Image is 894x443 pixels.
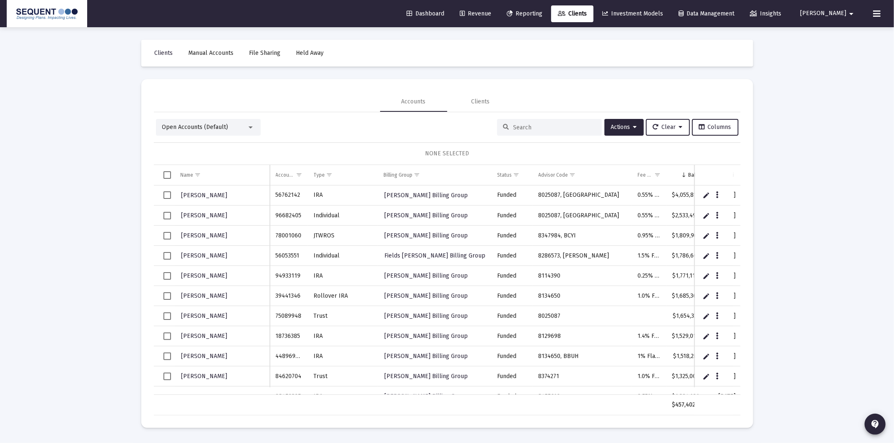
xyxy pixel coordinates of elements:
[181,373,228,380] span: [PERSON_NAME]
[384,212,468,219] span: [PERSON_NAME] Billing Group
[163,292,171,300] div: Select row
[181,332,228,340] span: [PERSON_NAME]
[539,172,568,178] div: Advisor Code
[497,292,527,300] div: Funded
[666,346,713,366] td: $1,518,287.17
[846,5,856,22] mat-icon: arrow_drop_down
[270,246,308,266] td: 56053551
[181,310,228,322] a: [PERSON_NAME]
[638,172,653,178] div: Fee Structure(s)
[497,172,512,178] div: Status
[702,252,710,260] a: Edit
[407,10,444,17] span: Dashboard
[632,165,666,185] td: Column Fee Structure(s)
[672,5,741,22] a: Data Management
[163,212,171,219] div: Select row
[296,49,324,57] span: Held Away
[384,229,469,242] a: [PERSON_NAME] Billing Group
[666,206,713,226] td: $2,533,490.79
[666,226,713,246] td: $1,809,965.03
[181,353,228,360] span: [PERSON_NAME]
[195,172,201,178] span: Show filter options for column 'Name'
[181,232,228,239] span: [PERSON_NAME]
[666,266,713,286] td: $1,771,118.84
[533,326,632,346] td: 8129698
[702,232,710,240] a: Edit
[702,212,710,219] a: Edit
[497,312,527,320] div: Funded
[497,211,527,220] div: Funded
[270,226,308,246] td: 78001060
[702,353,710,360] a: Edit
[533,346,632,366] td: 8134650, BBUH
[181,330,228,342] a: [PERSON_NAME]
[270,286,308,306] td: 39441346
[308,266,378,286] td: IRA
[384,393,468,400] span: [PERSON_NAME] Billing Group
[632,266,666,286] td: 0.25% Flat Rate
[163,191,171,199] div: Select row
[604,119,644,136] button: Actions
[533,366,632,386] td: 8374271
[308,346,378,366] td: IRA
[308,366,378,386] td: Trust
[175,165,270,185] td: Column Name
[497,232,527,240] div: Funded
[181,290,228,302] a: [PERSON_NAME]
[181,172,194,178] div: Name
[163,272,171,280] div: Select row
[611,124,637,131] span: Actions
[154,165,741,415] div: Data grid
[163,332,171,340] div: Select row
[596,5,670,22] a: Investment Models
[533,185,632,206] td: 8025087, [GEOGRAPHIC_DATA]
[181,189,228,201] a: [PERSON_NAME]
[384,272,468,279] span: [PERSON_NAME] Billing Group
[155,49,173,57] span: Clients
[308,226,378,246] td: JTWROS
[163,373,171,380] div: Select row
[666,246,713,266] td: $1,786,640.43
[308,286,378,306] td: Rollover IRA
[384,189,469,201] a: [PERSON_NAME] Billing Group
[632,226,666,246] td: 0.95% Flat Rate
[533,386,632,407] td: 8457616
[384,290,469,302] a: [PERSON_NAME] Billing Group
[270,386,308,407] td: 98479307
[276,172,295,178] div: Account #
[632,246,666,266] td: 1.5% Flat Rate
[384,232,468,239] span: [PERSON_NAME] Billing Group
[384,252,485,259] span: Fields [PERSON_NAME] Billing Group
[378,165,491,185] td: Column Billing Group
[181,292,228,299] span: [PERSON_NAME]
[655,172,661,178] span: Show filter options for column 'Fee Structure(s)'
[181,229,228,242] a: [PERSON_NAME]
[148,45,180,62] a: Clients
[672,401,707,409] div: $457,402,709.45
[270,366,308,386] td: 84620704
[702,312,710,320] a: Edit
[800,10,846,17] span: [PERSON_NAME]
[497,352,527,361] div: Funded
[460,10,491,17] span: Revenue
[533,226,632,246] td: 8347984, BCYI
[384,192,468,199] span: [PERSON_NAME] Billing Group
[270,185,308,206] td: 56762142
[533,246,632,266] td: 8286573, [PERSON_NAME]
[270,266,308,286] td: 94933119
[308,206,378,226] td: Individual
[308,246,378,266] td: Individual
[743,5,788,22] a: Insights
[632,366,666,386] td: 1.0% Flat Rate
[314,172,325,178] div: Type
[181,250,228,262] a: [PERSON_NAME]
[296,172,303,178] span: Show filter options for column 'Account #'
[679,10,734,17] span: Data Management
[182,45,241,62] a: Manual Accounts
[497,191,527,199] div: Funded
[384,332,468,340] span: [PERSON_NAME] Billing Group
[384,312,468,319] span: [PERSON_NAME] Billing Group
[308,326,378,346] td: IRA
[181,270,228,282] a: [PERSON_NAME]
[507,10,542,17] span: Reporting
